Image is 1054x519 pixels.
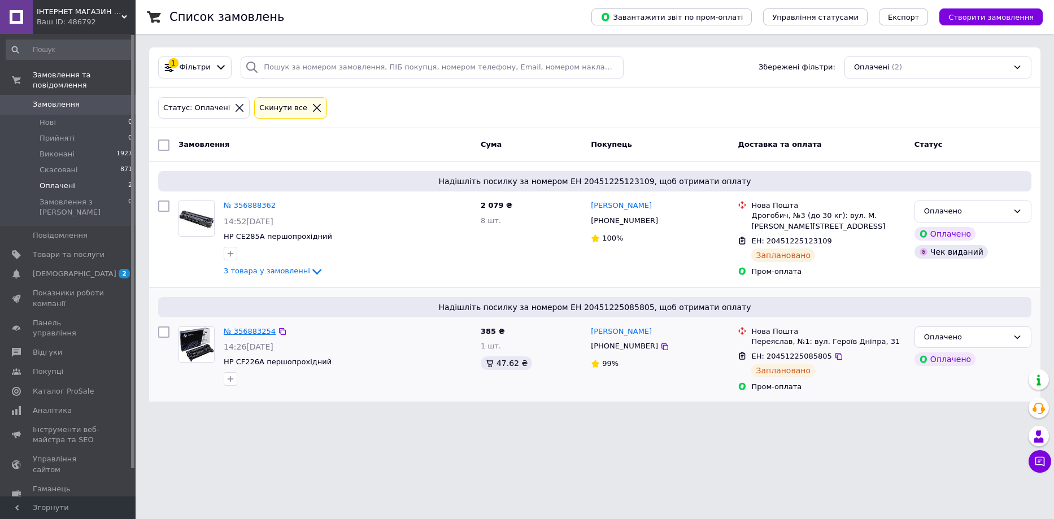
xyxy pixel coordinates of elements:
img: Фото товару [179,327,214,362]
span: Скасовані [40,165,78,175]
button: Завантажити звіт по пром-оплаті [591,8,752,25]
span: 100% [602,234,623,242]
span: 1 шт. [481,342,501,350]
span: Повідомлення [33,230,88,241]
div: Чек виданий [914,245,988,259]
div: Пром-оплата [751,267,905,277]
a: Фото товару [178,200,215,237]
button: Експорт [879,8,929,25]
span: 0 [128,117,132,128]
a: № 356888362 [224,201,276,210]
span: Виконані [40,149,75,159]
span: 8 шт. [481,216,501,225]
div: Оплачено [924,332,1008,343]
span: Відгуки [33,347,62,357]
span: Прийняті [40,133,75,143]
span: Інструменти веб-майстра та SEO [33,425,104,445]
div: Заплановано [751,364,815,377]
a: № 356883254 [224,327,276,335]
span: 1927 [116,149,132,159]
img: Фото товару [179,207,214,230]
div: Нова Пошта [751,326,905,337]
span: Управління статусами [772,13,859,21]
span: 0 [128,197,132,217]
div: Оплачено [914,227,975,241]
span: Cума [481,140,502,149]
span: 2 079 ₴ [481,201,512,210]
div: Оплачено [914,352,975,366]
button: Створити замовлення [939,8,1043,25]
span: 871 [120,165,132,175]
button: Чат з покупцем [1029,450,1051,473]
span: Надішліть посилку за номером ЕН 20451225123109, щоб отримати оплату [163,176,1027,187]
span: Створити замовлення [948,13,1034,21]
span: 14:52[DATE] [224,217,273,226]
a: [PERSON_NAME] [591,326,652,337]
span: 2 [119,269,130,278]
span: Фільтри [180,62,211,73]
a: [PERSON_NAME] [591,200,652,211]
span: 2 [128,181,132,191]
span: Нові [40,117,56,128]
span: Статус [914,140,943,149]
span: [PHONE_NUMBER] [591,216,658,225]
span: Доставка та оплата [738,140,821,149]
div: Пром-оплата [751,382,905,392]
div: 1 [168,58,178,68]
span: Панель управління [33,318,104,338]
span: 14:26[DATE] [224,342,273,351]
a: HP CF226A першопрохідний [224,357,332,366]
span: Оплачені [40,181,75,191]
div: Переяслав, №1: вул. Героїв Дніпра, 31 [751,337,905,347]
span: [DEMOGRAPHIC_DATA] [33,269,116,279]
span: ЕН: 20451225123109 [751,237,831,245]
button: Управління статусами [763,8,868,25]
div: Статус: Оплачені [161,102,232,114]
span: Управління сайтом [33,454,104,474]
span: Замовлення [178,140,229,149]
span: ІНТЕРНЕТ МАГАЗИН КАРТРИДЖІВ [37,7,121,17]
span: Замовлення та повідомлення [33,70,136,90]
span: Каталог ProSale [33,386,94,396]
span: Завантажити звіт по пром-оплаті [600,12,743,22]
span: Надішліть посилку за номером ЕН 20451225085805, щоб отримати оплату [163,302,1027,313]
input: Пошук за номером замовлення, ПІБ покупця, номером телефону, Email, номером накладної [241,56,624,78]
div: Ваш ID: 486792 [37,17,136,27]
a: Фото товару [178,326,215,363]
div: Заплановано [751,248,815,262]
span: Покупці [33,367,63,377]
input: Пошук [6,40,133,60]
span: 385 ₴ [481,327,505,335]
span: 0 [128,133,132,143]
a: Створити замовлення [928,12,1043,21]
a: HP СЕ285А першопрохідний [224,232,332,241]
span: Оплачені [854,62,890,73]
span: 99% [602,359,619,368]
div: Нова Пошта [751,200,905,211]
div: Cкинути все [257,102,310,114]
span: 3 товара у замовленні [224,267,310,275]
span: Аналітика [33,405,72,416]
div: 47.62 ₴ [481,356,532,370]
span: Експорт [888,13,920,21]
span: Покупець [591,140,632,149]
span: Показники роботи компанії [33,288,104,308]
div: Оплачено [924,206,1008,217]
span: Товари та послуги [33,250,104,260]
span: [PHONE_NUMBER] [591,342,658,350]
span: ЕН: 20451225085805 [751,352,831,360]
span: Гаманець компанії [33,484,104,504]
span: Замовлення [33,99,80,110]
a: 3 товара у замовленні [224,267,324,275]
div: Дрогобич, №3 (до 30 кг): вул. М. [PERSON_NAME][STREET_ADDRESS] [751,211,905,231]
span: Збережені фільтри: [759,62,835,73]
span: (2) [892,63,902,71]
h1: Список замовлень [169,10,284,24]
span: Замовлення з [PERSON_NAME] [40,197,128,217]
